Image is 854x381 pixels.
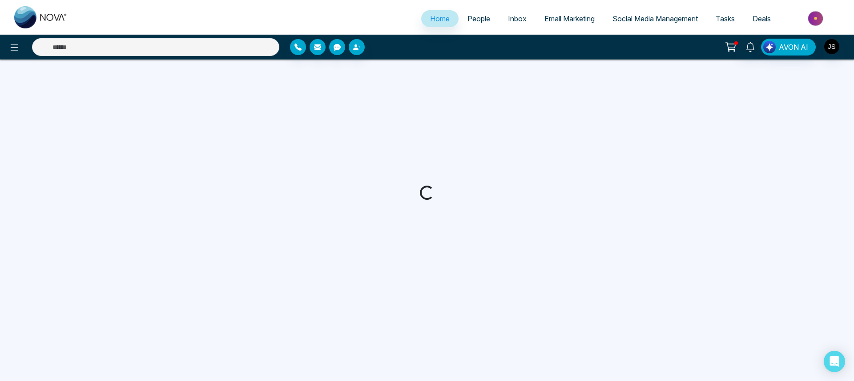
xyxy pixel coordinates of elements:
span: People [467,14,490,23]
span: Email Marketing [544,14,595,23]
img: User Avatar [824,39,839,54]
span: AVON AI [779,42,808,52]
img: Lead Flow [763,41,776,53]
a: Deals [744,10,780,27]
span: Social Media Management [612,14,698,23]
a: Inbox [499,10,536,27]
a: Tasks [707,10,744,27]
span: Deals [753,14,771,23]
a: People [459,10,499,27]
button: AVON AI [761,39,816,56]
span: Tasks [716,14,735,23]
a: Social Media Management [604,10,707,27]
span: Home [430,14,450,23]
span: Inbox [508,14,527,23]
a: Email Marketing [536,10,604,27]
img: Nova CRM Logo [14,6,68,28]
a: Home [421,10,459,27]
div: Open Intercom Messenger [824,351,845,372]
img: Market-place.gif [784,8,849,28]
